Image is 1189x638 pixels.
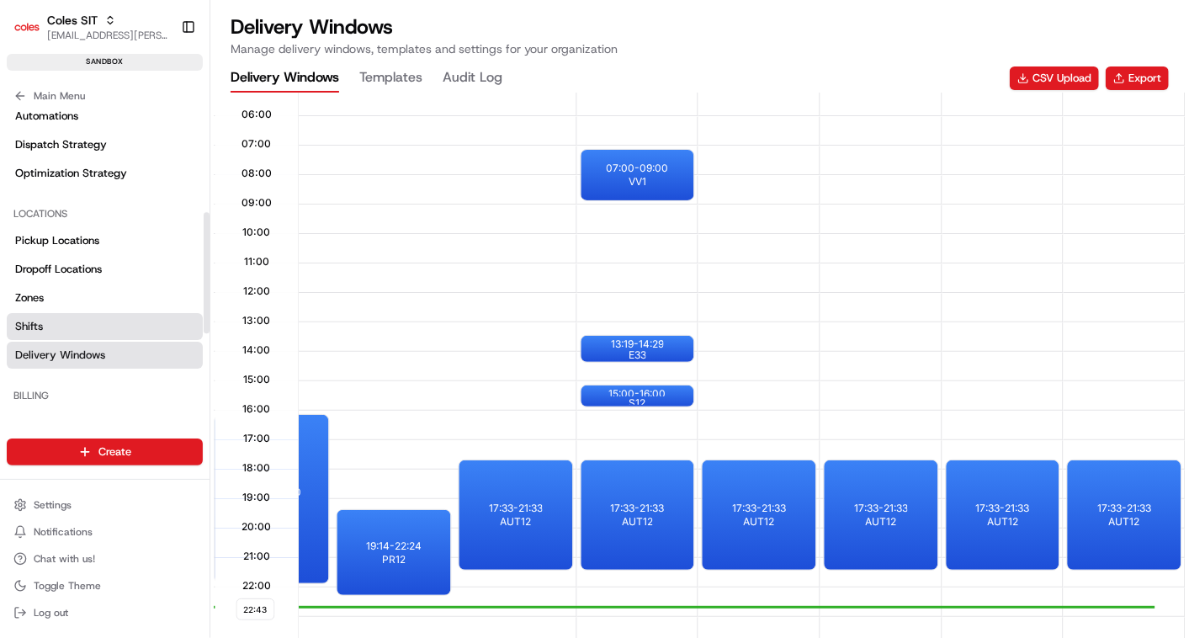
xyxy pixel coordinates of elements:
[621,515,652,529] span: AUT12
[443,64,502,93] button: Audit Log
[231,13,618,40] h1: Delivery Windows
[34,243,129,260] span: Knowledge Base
[17,16,50,50] img: Nash
[243,373,270,386] span: 15:00
[7,160,203,187] a: Optimization Strategy
[47,29,167,42] button: [EMAIL_ADDRESS][PERSON_NAME][PERSON_NAME][DOMAIN_NAME]
[7,342,203,369] a: Delivery Windows
[47,12,98,29] button: Coles SIT
[243,284,270,298] span: 12:00
[242,579,271,593] span: 22:00
[242,167,272,180] span: 08:00
[7,103,203,130] a: Automations
[34,552,95,566] span: Chat with us!
[17,245,30,258] div: 📗
[34,579,101,593] span: Toggle Theme
[17,66,306,93] p: Welcome 👋
[159,243,270,260] span: API Documentation
[7,547,203,571] button: Chat with us!
[865,515,896,529] span: AUT12
[7,439,203,465] button: Create
[286,165,306,185] button: Start new chat
[57,160,276,177] div: Start new chat
[15,262,102,277] span: Dropoff Locations
[743,515,774,529] span: AUT12
[34,89,85,103] span: Main Menu
[7,574,203,598] button: Toggle Theme
[242,137,271,151] span: 07:00
[853,502,907,515] p: 17:33 - 21:33
[488,502,542,515] p: 17:33 - 21:33
[119,284,204,297] a: Powered byPylon
[15,137,107,152] span: Dispatch Strategy
[98,444,131,460] span: Create
[15,348,105,363] span: Delivery Windows
[15,109,78,124] span: Automations
[7,256,203,283] a: Dropoff Locations
[7,493,203,517] button: Settings
[7,7,174,47] button: Coles SITColes SIT[EMAIL_ADDRESS][PERSON_NAME][PERSON_NAME][DOMAIN_NAME]
[17,160,47,190] img: 1736555255976-a54dd68f-1ca7-489b-9aae-adbdc363a1c4
[242,314,270,327] span: 13:00
[7,84,203,108] button: Main Menu
[7,520,203,544] button: Notifications
[987,515,1018,529] span: AUT12
[242,343,270,357] span: 14:00
[7,131,203,158] a: Dispatch Strategy
[242,226,270,239] span: 10:00
[15,319,43,334] span: Shifts
[242,520,271,534] span: 20:00
[242,491,270,504] span: 19:00
[7,601,203,625] button: Log out
[34,606,68,619] span: Log out
[628,175,645,189] span: VV1
[610,502,664,515] p: 17:33 - 21:33
[975,502,1029,515] p: 17:33 - 21:33
[15,290,44,306] span: Zones
[365,540,421,553] p: 19:14 - 22:24
[381,553,405,566] span: PR12
[167,284,204,297] span: Pylon
[500,515,531,529] span: AUT12
[732,502,786,515] p: 17:33 - 21:33
[242,402,270,416] span: 16:00
[13,13,40,40] img: Coles SIT
[44,108,278,125] input: Clear
[231,40,618,57] p: Manage delivery windows, templates and settings for your organization
[15,233,99,248] span: Pickup Locations
[135,237,277,267] a: 💻API Documentation
[244,255,269,268] span: 11:00
[1010,66,1099,90] button: CSV Upload
[57,177,213,190] div: We're available if you need us!
[236,598,274,620] span: 22:43
[243,550,270,563] span: 21:00
[7,313,203,340] a: Shifts
[7,382,203,409] div: Billing
[34,498,72,512] span: Settings
[231,64,339,93] button: Delivery Windows
[10,237,135,267] a: 📗Knowledge Base
[242,461,270,475] span: 18:00
[1106,66,1169,90] button: Export
[242,196,272,210] span: 09:00
[7,284,203,311] a: Zones
[359,64,422,93] button: Templates
[243,432,270,445] span: 17:00
[1097,502,1151,515] p: 17:33 - 21:33
[34,525,93,539] span: Notifications
[7,54,203,71] div: sandbox
[7,227,203,254] a: Pickup Locations
[142,245,156,258] div: 💻
[1108,515,1139,529] span: AUT12
[15,166,127,181] span: Optimization Strategy
[7,200,203,227] div: Locations
[242,108,272,121] span: 06:00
